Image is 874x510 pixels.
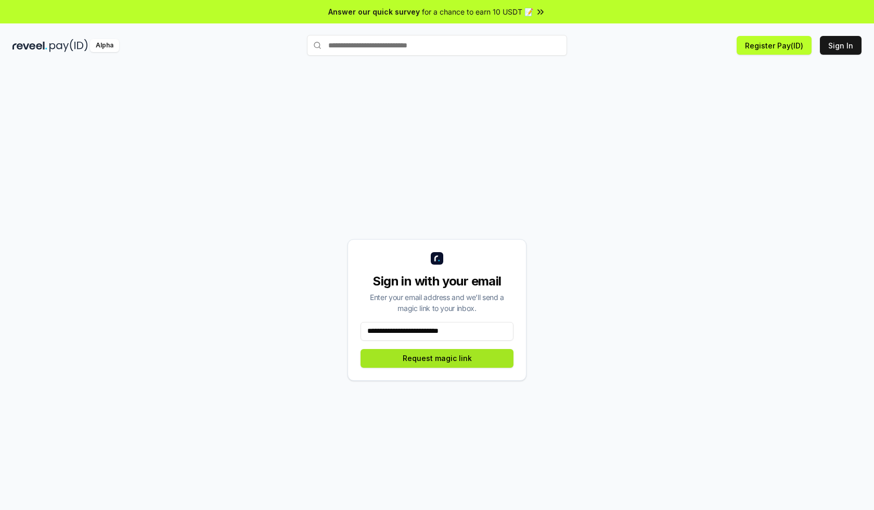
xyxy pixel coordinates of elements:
span: Answer our quick survey [328,6,420,17]
div: Alpha [90,39,119,52]
div: Sign in with your email [361,273,513,290]
img: logo_small [431,252,443,265]
button: Register Pay(ID) [737,36,812,55]
span: for a chance to earn 10 USDT 📝 [422,6,533,17]
img: pay_id [49,39,88,52]
button: Request magic link [361,349,513,368]
div: Enter your email address and we’ll send a magic link to your inbox. [361,292,513,314]
img: reveel_dark [12,39,47,52]
button: Sign In [820,36,862,55]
